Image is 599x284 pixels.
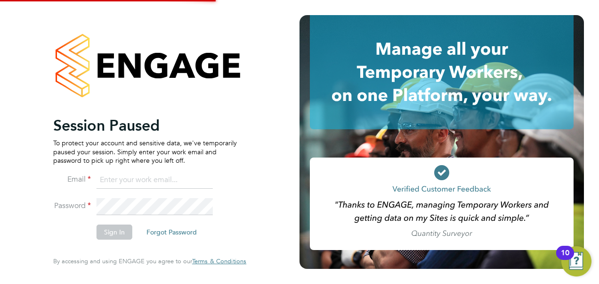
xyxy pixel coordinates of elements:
[561,253,569,265] div: 10
[139,225,204,240] button: Forgot Password
[53,201,91,211] label: Password
[53,175,91,184] label: Email
[53,116,237,135] h2: Session Paused
[53,139,237,165] p: To protect your account and sensitive data, we've temporarily paused your session. Simply enter y...
[192,258,246,265] a: Terms & Conditions
[561,246,591,276] button: Open Resource Center, 10 new notifications
[97,172,213,189] input: Enter your work email...
[97,225,132,240] button: Sign In
[53,257,246,265] span: By accessing and using ENGAGE you agree to our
